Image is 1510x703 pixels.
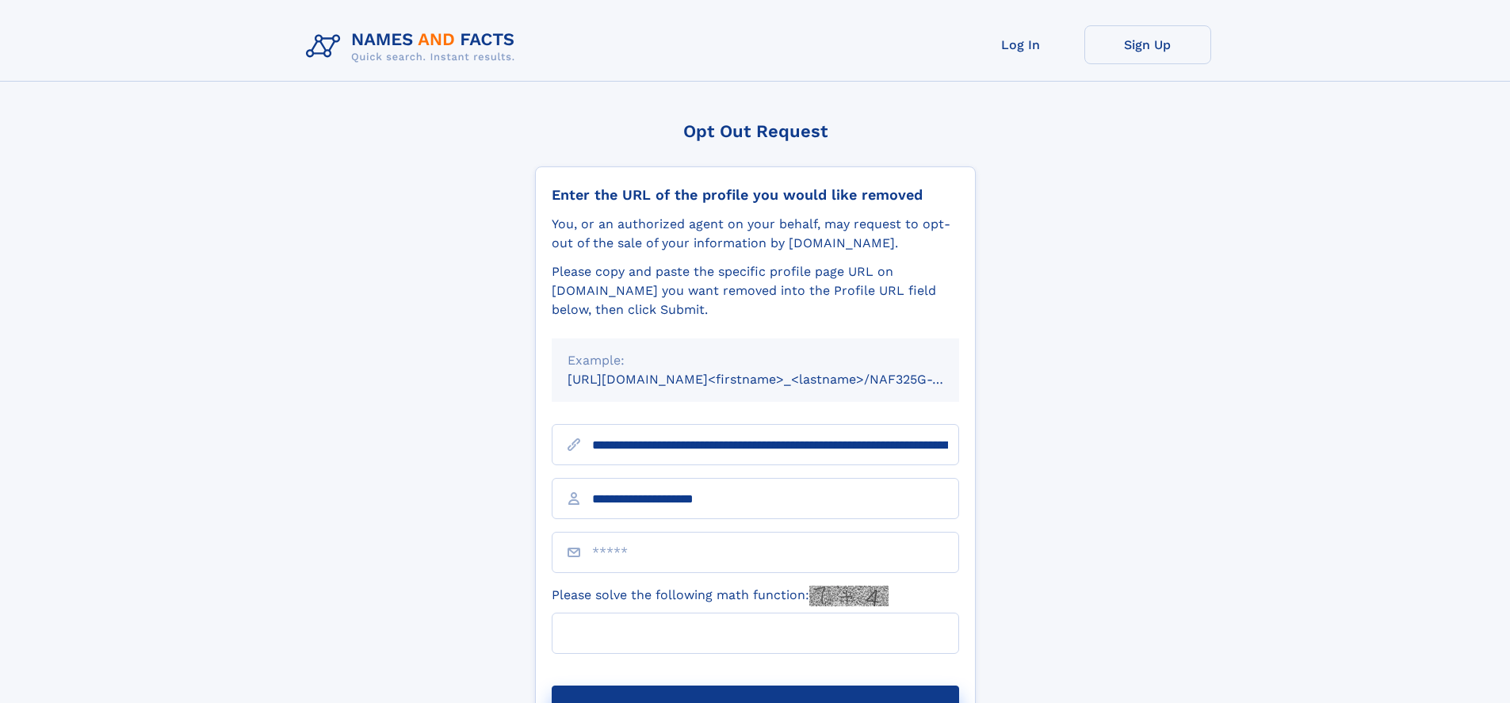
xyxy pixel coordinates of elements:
[568,372,989,387] small: [URL][DOMAIN_NAME]<firstname>_<lastname>/NAF325G-xxxxxxxx
[552,186,959,204] div: Enter the URL of the profile you would like removed
[568,351,943,370] div: Example:
[958,25,1084,64] a: Log In
[1084,25,1211,64] a: Sign Up
[300,25,528,68] img: Logo Names and Facts
[552,586,889,606] label: Please solve the following math function:
[535,121,976,141] div: Opt Out Request
[552,262,959,319] div: Please copy and paste the specific profile page URL on [DOMAIN_NAME] you want removed into the Pr...
[552,215,959,253] div: You, or an authorized agent on your behalf, may request to opt-out of the sale of your informatio...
